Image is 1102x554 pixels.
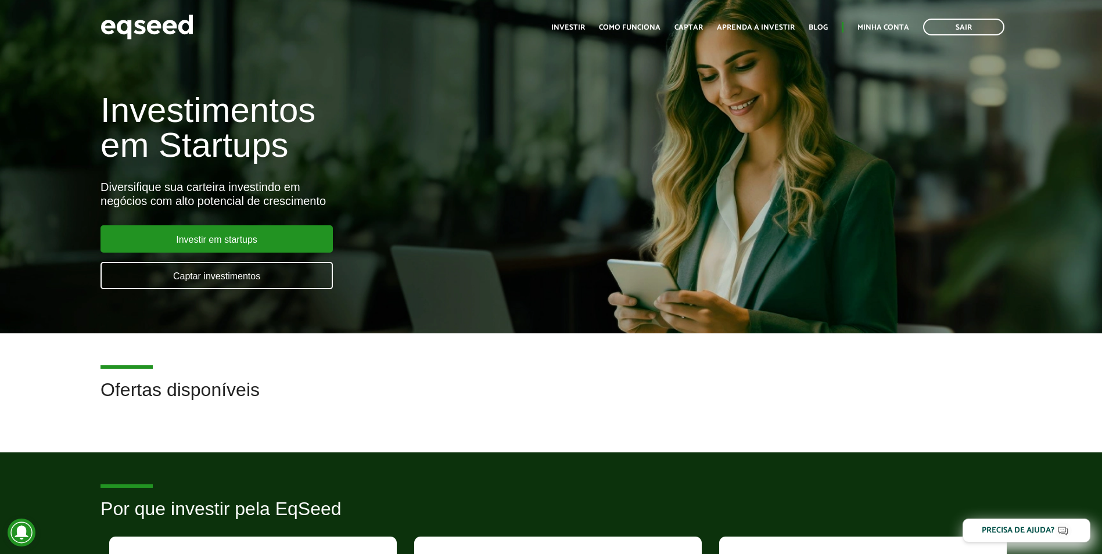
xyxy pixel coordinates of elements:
h2: Ofertas disponíveis [100,380,1002,418]
h1: Investimentos em Startups [100,93,634,163]
img: EqSeed [100,12,193,42]
a: Blog [809,24,828,31]
a: Como funciona [599,24,661,31]
a: Minha conta [857,24,909,31]
a: Sair [923,19,1004,35]
a: Aprenda a investir [717,24,795,31]
a: Captar investimentos [100,262,333,289]
div: Diversifique sua carteira investindo em negócios com alto potencial de crescimento [100,180,634,208]
a: Captar [674,24,703,31]
h2: Por que investir pela EqSeed [100,499,1002,537]
a: Investir em startups [100,225,333,253]
a: Investir [551,24,585,31]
